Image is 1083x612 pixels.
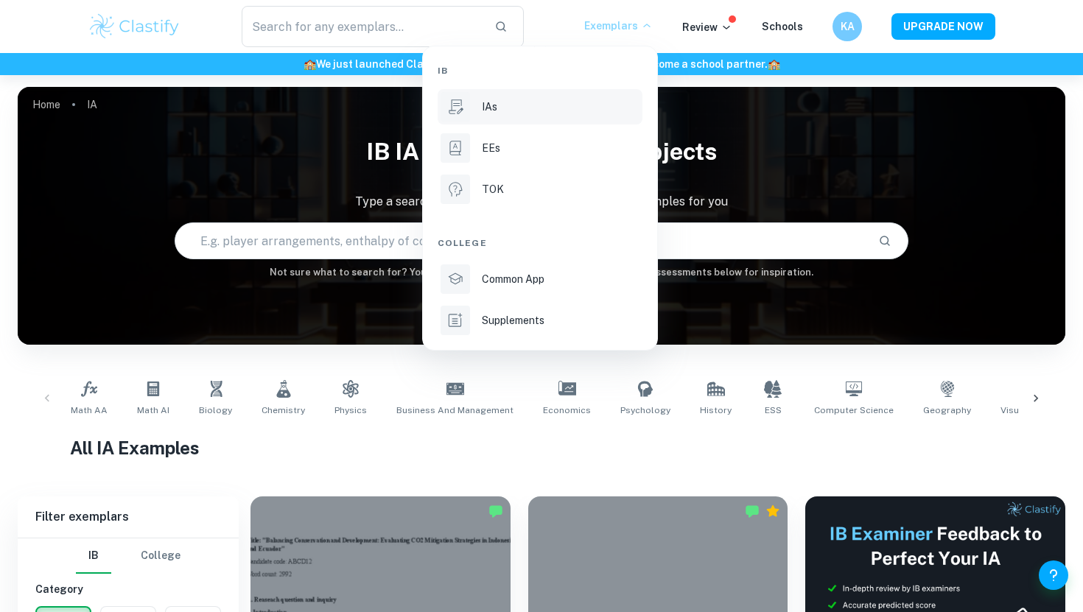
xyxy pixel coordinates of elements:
p: Common App [482,271,544,287]
a: Supplements [438,303,642,338]
p: IAs [482,99,497,115]
p: TOK [482,181,504,197]
p: EEs [482,140,500,156]
a: TOK [438,172,642,207]
a: Common App [438,261,642,297]
a: IAs [438,89,642,124]
span: IB [438,64,448,77]
span: College [438,236,487,250]
a: EEs [438,130,642,166]
p: Supplements [482,312,544,328]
